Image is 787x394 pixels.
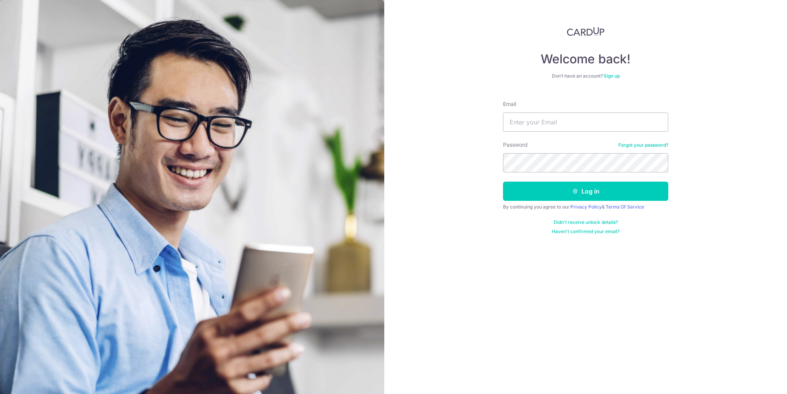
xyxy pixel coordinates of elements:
div: Don’t have an account? [503,73,668,79]
label: Password [503,141,528,149]
a: Didn't receive unlock details? [554,219,618,225]
input: Enter your Email [503,113,668,132]
a: Haven't confirmed your email? [552,228,619,235]
a: Forgot your password? [618,142,668,148]
label: Email [503,100,516,108]
button: Log in [503,182,668,201]
div: By continuing you agree to our & [503,204,668,210]
a: Sign up [604,73,620,79]
a: Terms Of Service [606,204,644,210]
h4: Welcome back! [503,51,668,67]
a: Privacy Policy [570,204,602,210]
img: CardUp Logo [567,27,604,36]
